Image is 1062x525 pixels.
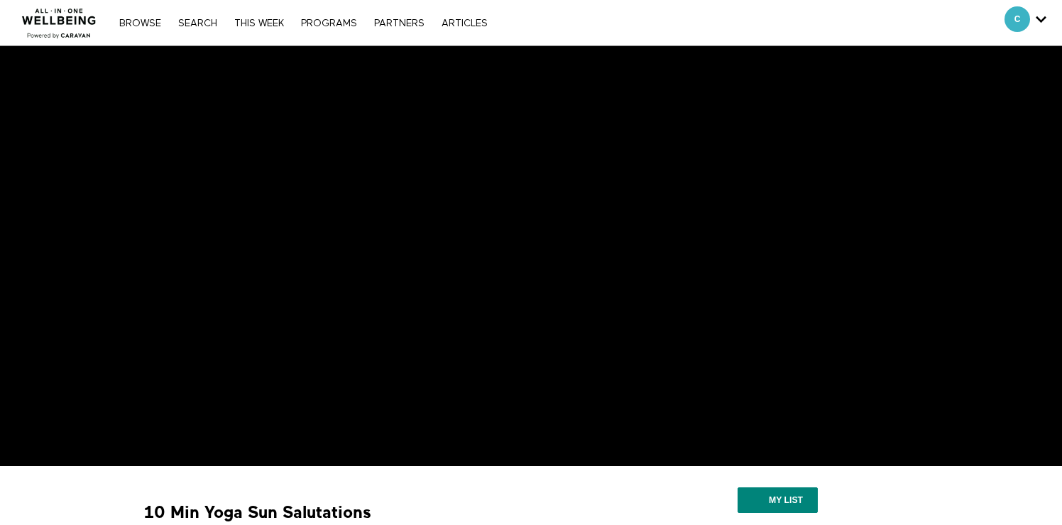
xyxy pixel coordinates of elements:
[367,18,432,28] a: PARTNERS
[294,18,364,28] a: PROGRAMS
[171,18,224,28] a: Search
[112,18,168,28] a: Browse
[738,487,818,513] button: My list
[227,18,291,28] a: THIS WEEK
[434,18,495,28] a: ARTICLES
[144,502,371,524] strong: 10 Min Yoga Sun Salutations
[112,16,494,30] nav: Primary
